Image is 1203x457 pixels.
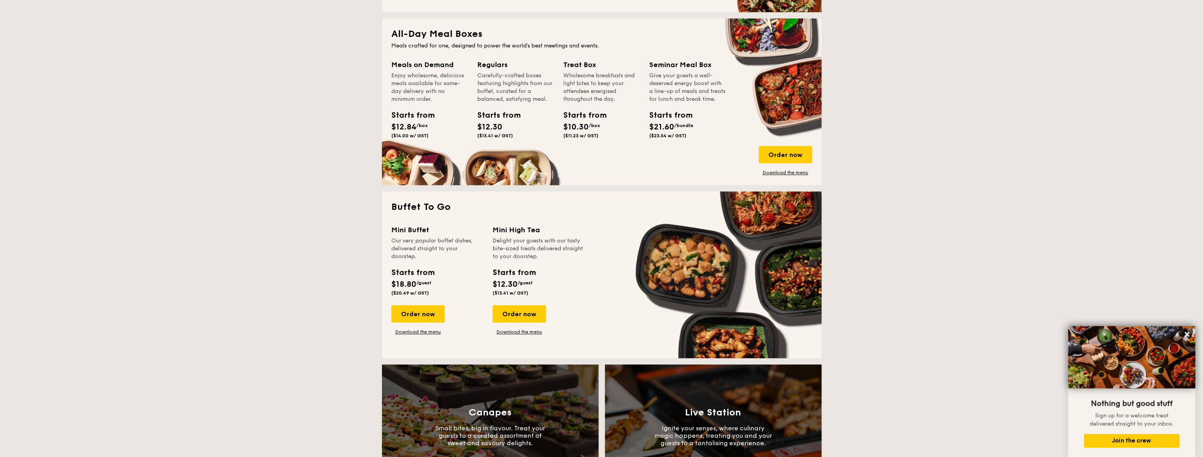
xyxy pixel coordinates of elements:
[416,280,431,286] span: /guest
[477,109,513,121] div: Starts from
[493,305,546,322] div: Order now
[1084,434,1179,448] button: Join the crew
[391,59,468,70] div: Meals on Demand
[649,109,685,121] div: Starts from
[391,290,429,296] span: ($20.49 w/ GST)
[493,237,584,260] div: Delight your guests with our tasty bite-sized treats delivered straight to your doorstep.
[649,72,726,103] div: Give your guests a well-deserved energy boost with a line-up of meals and treats for lunch and br...
[391,329,445,335] a: Download the menu
[1068,326,1195,388] img: DSC07876-Edit02-Large.jpeg
[391,267,434,279] div: Starts from
[391,305,445,322] div: Order now
[469,407,511,418] h3: Canapes
[654,424,772,447] p: Ignite your senses, where culinary magic happens, treating you and your guests to a tantalising e...
[477,72,554,103] div: Carefully-crafted boxes featuring highlights from our buffet, curated for a balanced, satisfying ...
[391,237,483,260] div: Our very popular buffet dishes, delivered straight to your doorstep.
[1091,399,1172,408] span: Nothing but good stuff
[1181,328,1193,340] button: Close
[391,42,812,50] div: Meals crafted for one, designed to power the world's best meetings and events.
[391,28,812,40] h2: All-Day Meal Boxes
[563,59,640,70] div: Treat Box
[563,122,589,132] span: $10.30
[493,224,584,235] div: Mini High Tea
[477,59,554,70] div: Regulars
[477,122,502,132] span: $12.30
[391,133,429,138] span: ($14.00 w/ GST)
[493,280,518,289] span: $12.30
[391,72,468,103] div: Enjoy wholesome, delicious meals available for same-day delivery with no minimum order.
[493,267,535,279] div: Starts from
[649,59,726,70] div: Seminar Meal Box
[416,123,428,128] span: /box
[391,109,427,121] div: Starts from
[431,424,549,447] p: Small bites, big in flavour. Treat your guests to a curated assortment of sweet and savoury delig...
[493,329,546,335] a: Download the menu
[477,133,513,138] span: ($13.41 w/ GST)
[563,133,599,138] span: ($11.23 w/ GST)
[391,224,483,235] div: Mini Buffet
[391,280,416,289] span: $18.80
[563,72,640,103] div: Wholesome breakfasts and light bites to keep your attendees energised throughout the day.
[1090,412,1174,427] span: Sign up for a welcome treat delivered straight to your inbox.
[685,407,741,418] h3: Live Station
[391,122,416,132] span: $12.84
[759,169,812,176] a: Download the menu
[589,123,600,128] span: /box
[518,280,533,286] span: /guest
[759,146,812,163] div: Order now
[649,122,674,132] span: $21.60
[563,109,599,121] div: Starts from
[674,123,693,128] span: /bundle
[493,290,528,296] span: ($13.41 w/ GST)
[391,201,812,213] h2: Buffet To Go
[649,133,686,138] span: ($23.54 w/ GST)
